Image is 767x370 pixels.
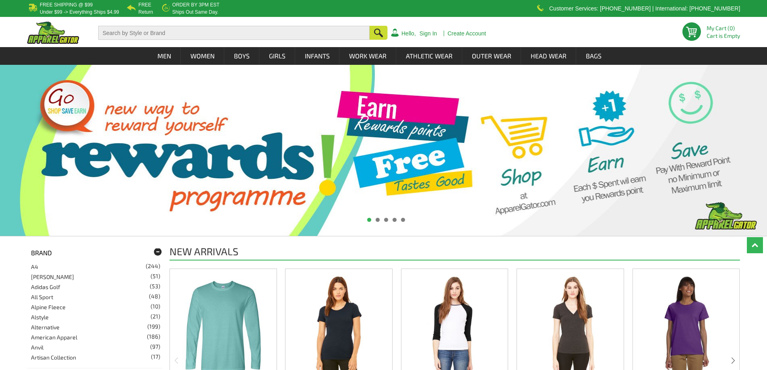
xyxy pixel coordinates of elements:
a: Adidas Golf(53) [31,283,60,290]
b: Free Shipping @ $99 [40,2,93,8]
a: Anvil(97) [31,344,43,351]
a: Bags [577,47,611,65]
a: Work Wear [340,47,396,65]
a: Hello, [401,31,416,36]
img: ApparelGator [27,21,79,44]
span: (10) [151,304,160,309]
p: ships out same day. [172,10,219,14]
a: Head Wear [521,47,576,65]
span: (186) [147,334,160,339]
span: (17) [151,354,160,360]
a: Create Account [447,31,486,36]
a: Girls [260,47,295,65]
a: Alpine Fleece(10) [31,304,66,310]
a: [PERSON_NAME](51) [31,273,74,280]
div: next [730,356,736,365]
b: Free [139,2,151,8]
input: Search by Style or Brand [98,26,370,40]
a: Men [148,47,180,65]
h1: New Arrivals [170,246,238,256]
a: Athletic Wear [397,47,462,65]
span: (244) [146,263,160,269]
span: Cart is Empty [707,33,740,39]
p: Customer Services: [PHONE_NUMBER] | International: [PHONE_NUMBER] [549,6,740,11]
b: Order by 3PM EST [172,2,219,8]
span: (21) [151,314,160,319]
a: American Apparel(186) [31,334,77,341]
a: Alstyle(21) [31,314,49,320]
span: (97) [150,344,160,349]
span: (199) [147,324,160,329]
a: Sign In [420,31,437,36]
span: (53) [150,283,160,289]
a: A4(244) [31,263,38,270]
a: All Sport(48) [31,294,53,300]
p: under $99 -> everything ships $4.99 [40,10,119,14]
a: Top [747,237,763,253]
span: (48) [149,294,160,299]
li: My Cart (0) [707,25,737,31]
a: Outer Wear [463,47,521,65]
div: prev [174,356,179,365]
a: Women [181,47,224,65]
a: Artisan Collection(17) [31,354,76,361]
span: (51) [151,273,160,279]
a: Boys [225,47,259,65]
p: Return [139,10,153,14]
div: Brand [27,244,163,261]
a: Alternative(199) [31,324,60,331]
a: Infants [296,47,339,65]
